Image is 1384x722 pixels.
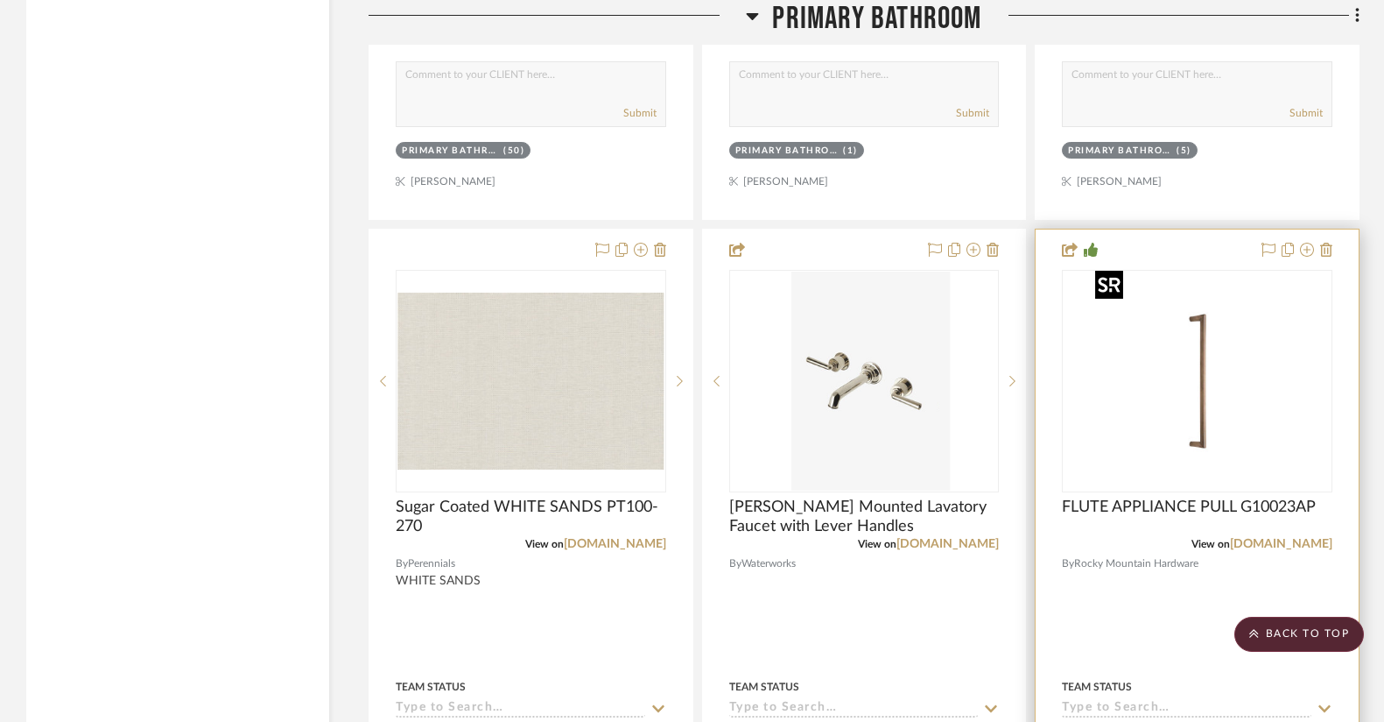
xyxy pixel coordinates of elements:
input: Type to Search… [396,701,645,718]
div: Primary Bathroom [402,145,499,158]
div: (1) [843,145,858,158]
span: By [396,556,408,572]
div: (50) [503,145,524,158]
div: Team Status [729,679,799,695]
span: Waterworks [741,556,796,572]
div: (5) [1177,145,1191,158]
span: View on [525,539,564,549]
button: Submit [956,105,989,121]
span: [PERSON_NAME] Mounted Lavatory Faucet with Lever Handles [729,498,1000,536]
div: 0 [1063,271,1331,492]
a: [DOMAIN_NAME] [896,538,999,550]
span: FLUTE APPLIANCE PULL G10023AP [1062,498,1316,517]
span: By [729,556,741,572]
img: FLUTE APPLIANCE PULL G10023AP [1088,272,1307,491]
scroll-to-top-button: BACK TO TOP [1234,617,1364,652]
input: Type to Search… [729,701,979,718]
div: Primary Bathroom [735,145,840,158]
span: Rocky Mountain Hardware [1074,556,1198,572]
button: Submit [1289,105,1323,121]
input: Type to Search… [1062,701,1311,718]
a: [DOMAIN_NAME] [1230,538,1332,550]
div: 0 [397,271,665,492]
span: View on [1191,539,1230,549]
span: Perennials [408,556,455,572]
div: Primary Bathroom [1068,145,1172,158]
div: Team Status [1062,679,1132,695]
div: Team Status [396,679,466,695]
button: Submit [623,105,657,121]
span: Sugar Coated WHITE SANDS PT100-270 [396,498,666,536]
img: Sugar Coated WHITE SANDS PT100-270 [397,293,664,471]
a: [DOMAIN_NAME] [564,538,666,550]
span: By [1062,556,1074,572]
span: View on [858,539,896,549]
img: Henry Wall Mounted Lavatory Faucet with Lever Handles [791,272,937,491]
